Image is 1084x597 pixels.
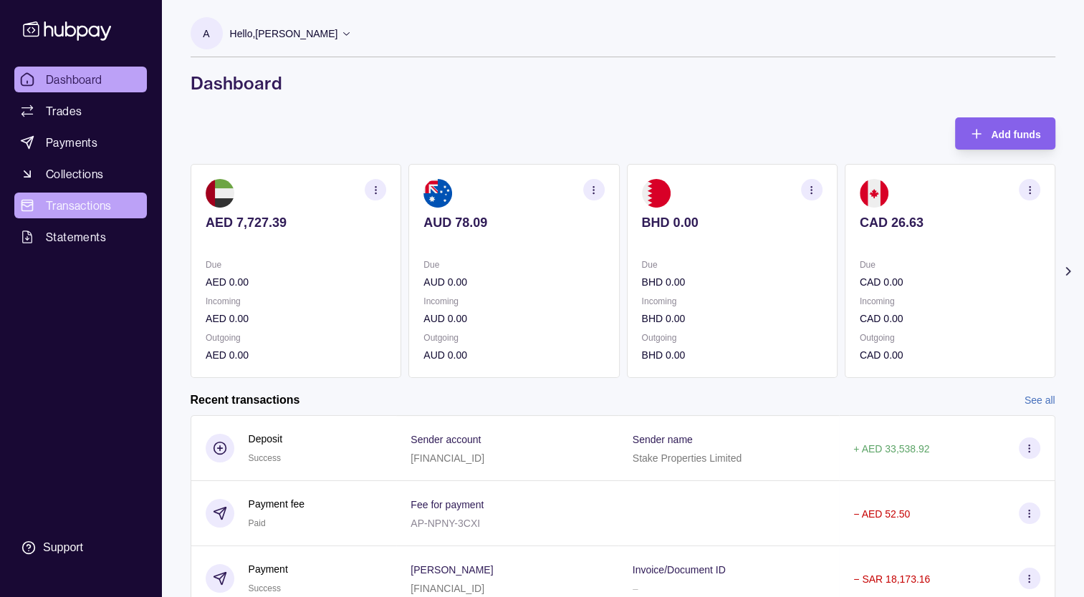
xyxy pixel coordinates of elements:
p: Sender account [411,434,481,445]
p: Outgoing [206,330,386,346]
h1: Dashboard [191,72,1055,94]
span: Dashboard [46,71,102,88]
p: + AED 33,538.92 [853,443,929,455]
p: AED 0.00 [206,311,386,326]
p: Due [206,257,386,273]
p: AED 0.00 [206,274,386,290]
p: Due [859,257,1040,273]
p: Hello, [PERSON_NAME] [230,26,338,42]
p: Incoming [641,293,822,309]
a: Collections [14,161,147,187]
p: BHD 0.00 [641,311,822,326]
p: Incoming [859,293,1040,309]
p: AUD 0.00 [423,347,604,363]
h2: Recent transactions [191,392,300,408]
span: Transactions [46,197,112,214]
img: ca [859,179,888,208]
p: Sender name [633,434,693,445]
p: CAD 0.00 [859,311,1040,326]
p: [FINANCIAL_ID] [411,452,484,464]
p: Stake Properties Limited [633,452,742,464]
span: Add funds [991,129,1040,140]
span: Collections [46,165,103,183]
p: Incoming [206,293,386,309]
p: CAD 0.00 [859,347,1040,363]
p: A [203,26,209,42]
p: Payment fee [249,496,305,512]
p: − AED 52.50 [853,508,910,520]
p: Outgoing [641,330,822,346]
p: AED 0.00 [206,347,386,363]
p: Fee for payment [411,499,484,510]
div: Support [43,540,83,555]
p: AUD 0.00 [423,311,604,326]
p: AUD 0.00 [423,274,604,290]
p: AED 7,727.39 [206,215,386,230]
button: Add funds [955,117,1055,150]
p: − SAR 18,173.16 [853,573,930,585]
img: ae [206,179,234,208]
a: Payments [14,130,147,155]
a: Statements [14,224,147,250]
span: Success [249,583,281,593]
p: – [633,583,638,594]
p: Payment [249,561,288,577]
p: Outgoing [423,330,604,346]
span: Statements [46,228,106,246]
p: BHD 0.00 [641,347,822,363]
span: Success [249,453,281,463]
p: Deposit [249,431,282,447]
a: Support [14,533,147,563]
img: bh [641,179,670,208]
p: Incoming [423,293,604,309]
p: Due [423,257,604,273]
p: CAD 0.00 [859,274,1040,290]
p: Due [641,257,822,273]
span: Payments [46,134,97,151]
p: BHD 0.00 [641,274,822,290]
p: [FINANCIAL_ID] [411,583,484,594]
a: See all [1025,392,1055,408]
img: au [423,179,452,208]
p: [PERSON_NAME] [411,564,493,576]
p: BHD 0.00 [641,215,822,230]
p: AUD 78.09 [423,215,604,230]
a: Transactions [14,193,147,218]
span: Trades [46,102,82,120]
p: CAD 26.63 [859,215,1040,230]
span: Paid [249,518,266,528]
a: Dashboard [14,67,147,92]
p: Invoice/Document ID [633,564,726,576]
p: AP-NPNY-3CXI [411,518,480,529]
a: Trades [14,98,147,124]
p: Outgoing [859,330,1040,346]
